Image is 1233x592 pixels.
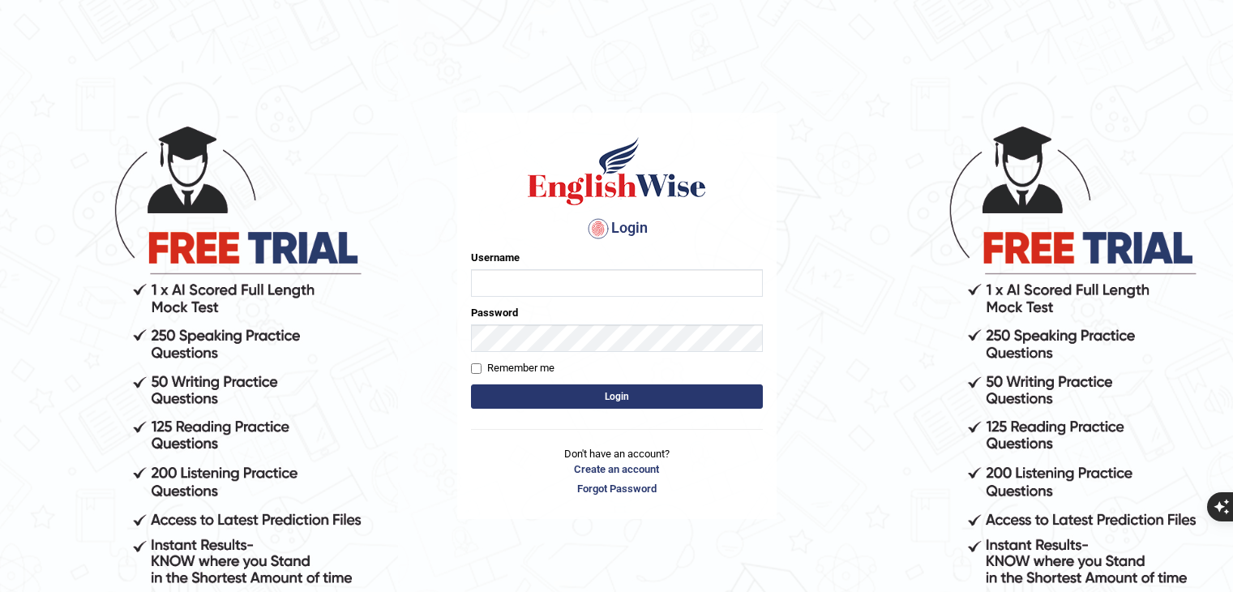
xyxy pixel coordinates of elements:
[471,250,520,265] label: Username
[471,384,763,409] button: Login
[524,135,709,208] img: Logo of English Wise sign in for intelligent practice with AI
[471,363,482,374] input: Remember me
[471,481,763,496] a: Forgot Password
[471,461,763,477] a: Create an account
[471,360,554,376] label: Remember me
[471,446,763,496] p: Don't have an account?
[471,216,763,242] h4: Login
[471,305,518,320] label: Password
